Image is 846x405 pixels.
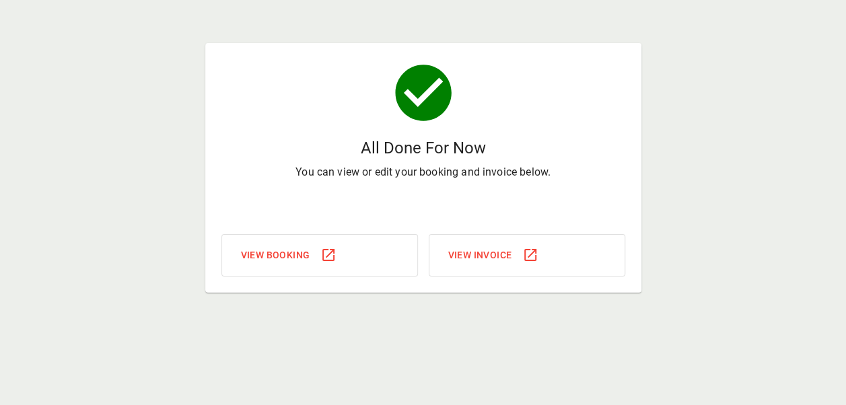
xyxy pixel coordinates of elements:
span: View Invoice [448,247,512,264]
span: View Booking [241,247,310,264]
h5: All Done For Now [361,137,486,159]
button: View Booking [227,240,351,270]
p: You can view or edit your booking and invoice below. [295,164,551,180]
button: View Invoice [435,240,553,270]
